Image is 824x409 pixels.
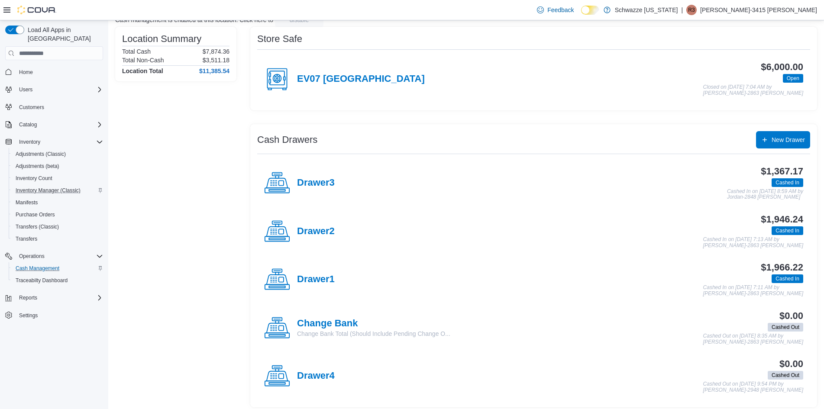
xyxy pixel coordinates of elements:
h4: Drawer1 [297,274,335,285]
h3: $6,000.00 [761,62,803,72]
button: Transfers [9,233,107,245]
p: [PERSON_NAME]-3415 [PERSON_NAME] [700,5,817,15]
button: Inventory [16,137,44,147]
span: Operations [19,253,45,260]
img: Cova [17,6,56,14]
span: Load All Apps in [GEOGRAPHIC_DATA] [24,26,103,43]
span: Cashed In [772,178,803,187]
span: Inventory Count [16,175,52,182]
span: New Drawer [772,135,805,144]
button: Users [2,84,107,96]
button: Catalog [2,119,107,131]
button: Manifests [9,196,107,209]
span: Inventory Manager (Classic) [12,185,103,196]
a: Feedback [533,1,577,19]
span: Cashed Out [772,371,799,379]
p: Cashed In on [DATE] 7:13 AM by [PERSON_NAME]-2863 [PERSON_NAME] [703,237,803,248]
span: Settings [16,310,103,321]
span: Home [19,69,33,76]
span: Cashed In [772,226,803,235]
button: Users [16,84,36,95]
span: Users [16,84,103,95]
button: Reports [2,292,107,304]
button: New Drawer [756,131,810,148]
a: Cash Management [12,263,63,274]
span: Cashed In [772,274,803,283]
button: Inventory [2,136,107,148]
span: Purchase Orders [16,211,55,218]
a: Customers [16,102,48,113]
button: Operations [2,250,107,262]
p: Cashed Out on [DATE] 9:54 PM by [PERSON_NAME]-2948 [PERSON_NAME] [703,381,803,393]
h4: Change Bank [297,318,450,329]
span: Feedback [547,6,574,14]
a: Inventory Count [12,173,56,184]
h6: Total Cash [122,48,151,55]
span: Cashed Out [768,323,803,332]
span: Cashed Out [772,323,799,331]
span: Transfers [16,235,37,242]
p: Change Bank Total (Should Include Pending Change O... [297,329,450,338]
h4: Drawer3 [297,177,335,189]
h3: $0.00 [779,359,803,369]
span: Adjustments (beta) [12,161,103,171]
button: Traceabilty Dashboard [9,274,107,287]
span: Inventory Manager (Classic) [16,187,81,194]
span: Operations [16,251,103,261]
span: Reports [16,293,103,303]
span: Adjustments (Classic) [12,149,103,159]
span: Manifests [16,199,38,206]
button: Inventory Manager (Classic) [9,184,107,196]
span: Adjustments (Classic) [16,151,66,158]
span: Manifests [12,197,103,208]
nav: Complex example [5,62,103,344]
span: Traceabilty Dashboard [16,277,68,284]
h4: Location Total [122,68,163,74]
span: Transfers [12,234,103,244]
button: Adjustments (Classic) [9,148,107,160]
h3: $1,367.17 [761,166,803,177]
span: Customers [19,104,44,111]
button: Adjustments (beta) [9,160,107,172]
h6: Total Non-Cash [122,57,164,64]
p: Cashed In on [DATE] 8:59 AM by Jordan-2848 [PERSON_NAME] [727,189,803,200]
a: Adjustments (Classic) [12,149,69,159]
span: Open [783,74,803,83]
span: Cashed In [776,275,799,283]
p: Closed on [DATE] 7:04 AM by [PERSON_NAME]-2863 [PERSON_NAME] [703,84,803,96]
a: Inventory Manager (Classic) [12,185,84,196]
p: Schwazze [US_STATE] [615,5,678,15]
a: Purchase Orders [12,209,58,220]
h4: $11,385.54 [199,68,229,74]
span: Users [19,86,32,93]
span: Inventory Count [12,173,103,184]
a: Settings [16,310,41,321]
span: Settings [19,312,38,319]
span: Catalog [19,121,37,128]
span: Cashed Out [768,371,803,380]
p: $7,874.36 [203,48,229,55]
button: Cash Management [9,262,107,274]
h4: EV07 [GEOGRAPHIC_DATA] [297,74,425,85]
p: $3,511.18 [203,57,229,64]
a: Transfers (Classic) [12,222,62,232]
h3: Cash Drawers [257,135,317,145]
button: Reports [16,293,41,303]
h3: $1,946.24 [761,214,803,225]
span: Open [787,74,799,82]
button: Catalog [16,119,40,130]
span: Adjustments (beta) [16,163,59,170]
p: Cashed In on [DATE] 7:11 AM by [PERSON_NAME]-2863 [PERSON_NAME] [703,285,803,296]
button: Customers [2,101,107,113]
span: Purchase Orders [12,209,103,220]
a: Home [16,67,36,77]
h4: Drawer2 [297,226,335,237]
h3: $1,966.22 [761,262,803,273]
a: Adjustments (beta) [12,161,63,171]
button: Purchase Orders [9,209,107,221]
span: Home [16,66,103,77]
input: Dark Mode [581,6,599,15]
h4: Drawer4 [297,370,335,382]
button: Settings [2,309,107,322]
